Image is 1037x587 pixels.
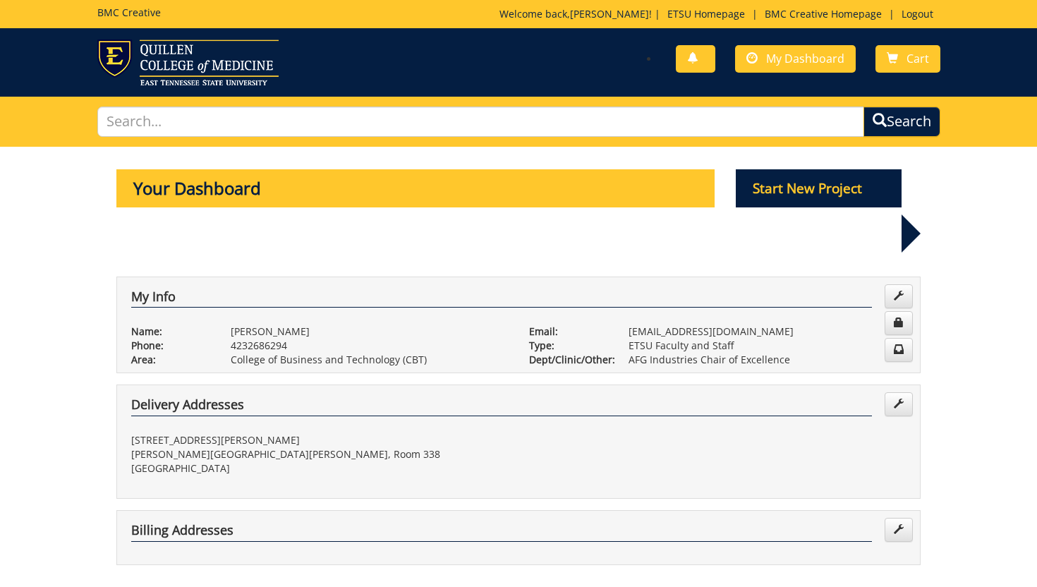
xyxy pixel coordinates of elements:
p: Phone: [131,339,210,353]
p: [EMAIL_ADDRESS][DOMAIN_NAME] [629,325,906,339]
p: Name: [131,325,210,339]
a: ETSU Homepage [660,7,752,20]
p: 4232686294 [231,339,508,353]
p: AFG Industries Chair of Excellence [629,353,906,367]
p: Type: [529,339,607,353]
a: Change Password [885,311,913,335]
input: Search... [97,107,864,137]
p: [PERSON_NAME] [231,325,508,339]
p: Area: [131,353,210,367]
p: ETSU Faculty and Staff [629,339,906,353]
a: [PERSON_NAME] [570,7,649,20]
p: [PERSON_NAME][GEOGRAPHIC_DATA][PERSON_NAME], Room 338 [131,447,508,461]
p: Your Dashboard [116,169,715,207]
button: Search [863,107,940,137]
a: My Dashboard [735,45,856,73]
a: Edit Addresses [885,392,913,416]
a: Logout [895,7,940,20]
a: Edit Addresses [885,518,913,542]
span: Cart [906,51,929,66]
h4: Delivery Addresses [131,398,872,416]
a: Change Communication Preferences [885,338,913,362]
p: Start New Project [736,169,902,207]
a: BMC Creative Homepage [758,7,889,20]
a: Cart [875,45,940,73]
p: Dept/Clinic/Other: [529,353,607,367]
p: Email: [529,325,607,339]
p: [GEOGRAPHIC_DATA] [131,461,508,476]
p: [STREET_ADDRESS][PERSON_NAME] [131,433,508,447]
a: Start New Project [736,183,902,196]
h4: Billing Addresses [131,524,872,542]
h4: My Info [131,290,872,308]
h5: BMC Creative [97,7,161,18]
a: Edit Info [885,284,913,308]
span: My Dashboard [766,51,844,66]
img: ETSU logo [97,40,279,85]
p: Welcome back, ! | | | [499,7,940,21]
p: College of Business and Technology (CBT) [231,353,508,367]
